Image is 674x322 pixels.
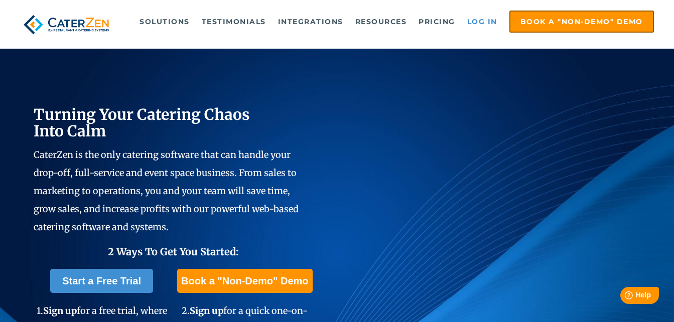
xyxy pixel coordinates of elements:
[177,269,312,293] a: Book a "Non-Demo" Demo
[134,12,195,32] a: Solutions
[43,305,77,316] span: Sign up
[197,12,271,32] a: Testimonials
[20,11,112,39] img: caterzen
[414,12,460,32] a: Pricing
[50,269,153,293] a: Start a Free Trial
[108,245,239,258] span: 2 Ways To Get You Started:
[34,149,299,233] span: CaterZen is the only catering software that can handle your drop-off, full-service and event spac...
[34,105,250,140] span: Turning Your Catering Chaos Into Calm
[128,11,654,33] div: Navigation Menu
[462,12,502,32] a: Log in
[273,12,348,32] a: Integrations
[509,11,654,33] a: Book a "Non-Demo" Demo
[350,12,412,32] a: Resources
[585,283,663,311] iframe: Help widget launcher
[190,305,223,316] span: Sign up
